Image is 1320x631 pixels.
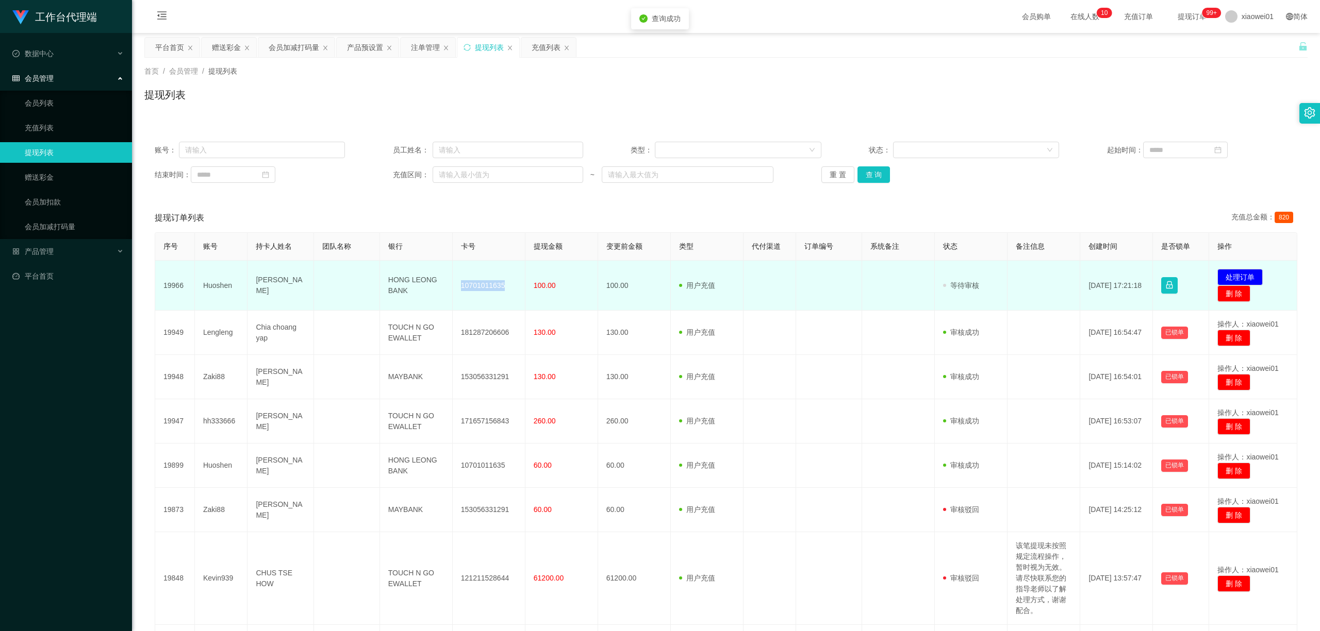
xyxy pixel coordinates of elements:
[12,49,54,58] span: 数据中心
[652,14,681,23] span: 查询成功
[679,242,694,250] span: 类型
[1161,415,1188,428] button: 已锁单
[155,261,195,311] td: 19966
[752,242,781,250] span: 代付渠道
[598,444,671,488] td: 60.00
[155,145,179,156] span: 账号：
[598,532,671,625] td: 61200.00
[247,311,313,355] td: Chia choang yap
[583,169,602,180] span: ~
[679,505,715,514] span: 用户充值
[804,242,833,250] span: 订单编号
[433,166,583,183] input: 请输入最小值为
[1217,242,1232,250] span: 操作
[1214,146,1222,154] i: 图标: calendar
[1217,320,1278,328] span: 操作人：xiaowei01
[943,574,979,582] span: 审核驳回
[155,355,195,399] td: 19948
[1202,8,1221,18] sup: 1055
[247,399,313,444] td: [PERSON_NAME]
[155,488,195,532] td: 19873
[411,38,440,57] div: 注单管理
[1161,242,1190,250] span: 是否锁单
[1088,242,1117,250] span: 创建时间
[195,355,248,399] td: Zaki88
[1298,42,1308,51] i: 图标: unlock
[247,355,313,399] td: [PERSON_NAME]
[534,461,552,469] span: 60.00
[1217,463,1250,479] button: 删 除
[155,399,195,444] td: 19947
[453,532,525,625] td: 121211528644
[532,38,560,57] div: 充值列表
[155,532,195,625] td: 19848
[247,261,313,311] td: [PERSON_NAME]
[534,328,556,336] span: 130.00
[202,67,204,75] span: /
[12,74,54,82] span: 会员管理
[943,328,979,336] span: 审核成功
[247,488,313,532] td: [PERSON_NAME]
[322,45,328,51] i: 图标: close
[187,45,193,51] i: 图标: close
[393,145,433,156] span: 员工姓名：
[169,67,198,75] span: 会员管理
[1119,13,1158,20] span: 充值订单
[453,355,525,399] td: 153056331291
[1217,364,1278,372] span: 操作人：xiaowei01
[1161,504,1188,516] button: 已锁单
[155,444,195,488] td: 19899
[12,10,29,25] img: logo.9652507e.png
[1161,459,1188,472] button: 已锁单
[1217,285,1250,302] button: 删 除
[144,1,179,33] i: 图标: menu-fold
[534,505,552,514] span: 60.00
[1080,355,1153,399] td: [DATE] 16:54:01
[453,488,525,532] td: 153056331291
[598,488,671,532] td: 60.00
[1286,13,1293,20] i: 图标: global
[679,281,715,289] span: 用户充值
[598,355,671,399] td: 130.00
[1161,327,1188,339] button: 已锁单
[679,461,715,469] span: 用户充值
[1080,444,1153,488] td: [DATE] 15:14:02
[203,242,218,250] span: 账号
[25,192,124,212] a: 会员加扣款
[1065,13,1104,20] span: 在线人数
[943,372,979,381] span: 审核成功
[453,399,525,444] td: 171657156843
[144,87,186,103] h1: 提现列表
[155,311,195,355] td: 19949
[606,242,642,250] span: 变更前金额
[212,38,241,57] div: 赠送彩金
[12,248,20,255] i: 图标: appstore-o
[631,145,655,156] span: 类型：
[453,444,525,488] td: 10701011635
[534,574,564,582] span: 61200.00
[1097,8,1112,18] sup: 10
[602,166,773,183] input: 请输入最大值为
[1161,277,1178,294] button: 图标: lock
[857,166,890,183] button: 查 询
[256,242,292,250] span: 持卡人姓名
[1217,497,1278,505] span: 操作人：xiaowei01
[380,444,453,488] td: HONG LEONG BANK
[443,45,449,51] i: 图标: close
[943,417,979,425] span: 审核成功
[12,266,124,286] a: 图标: dashboard平台首页
[25,93,124,113] a: 会员列表
[380,399,453,444] td: TOUCH N GO EWALLET
[1107,145,1143,156] span: 起始时间：
[870,242,899,250] span: 系统备注
[1217,330,1250,346] button: 删 除
[475,38,504,57] div: 提现列表
[1104,8,1108,18] p: 0
[869,145,893,156] span: 状态：
[347,38,383,57] div: 产品预设置
[943,461,979,469] span: 审核成功
[1161,572,1188,585] button: 已锁单
[380,488,453,532] td: MAYBANK
[1008,532,1080,625] td: 该笔提现未按照规定流程操作，暂时视为无效。请尽快联系您的指导老师以了解处理方式，谢谢配合。
[1217,418,1250,435] button: 删 除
